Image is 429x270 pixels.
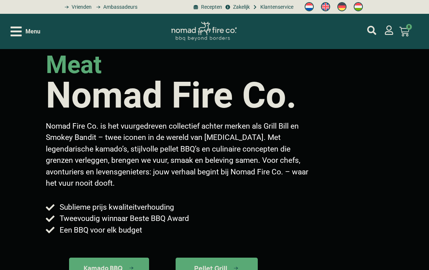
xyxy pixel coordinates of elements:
[337,2,346,11] img: Duits
[25,27,40,36] span: Menu
[321,2,330,11] img: Engels
[354,2,363,11] img: Hongaars
[46,77,297,113] h1: Nomad Fire Co.
[384,25,394,35] a: mijn account
[70,3,92,11] span: Vrienden
[317,0,334,13] a: Switch to Engels
[62,3,92,11] a: grill bill vrienden
[305,2,314,11] img: Nederlands
[390,22,418,41] a: 0
[252,3,293,11] a: grill bill klantenservice
[224,3,249,11] a: grill bill zakeljk
[199,3,222,11] span: Recepten
[58,225,142,236] span: Een BBQ voor elk budget
[58,202,174,213] span: Sublieme prijs kwaliteitverhouding
[171,22,237,41] img: Nomad Logo
[334,0,350,13] a: Switch to Duits
[11,25,40,38] div: Open/Close Menu
[258,3,293,11] span: Klantenservice
[46,53,102,77] h2: meat
[46,121,316,189] p: Nomad Fire Co. is het vuurgedreven collectief achter merken als Grill Bill en Smokey Bandit – twe...
[406,24,412,30] span: 0
[101,3,137,11] span: Ambassadeurs
[231,3,250,11] span: Zakelijk
[350,0,366,13] a: Switch to Hongaars
[367,26,376,35] a: mijn account
[58,213,189,224] span: Tweevoudig winnaar Beste BBQ Award
[93,3,137,11] a: grill bill ambassadors
[192,3,222,11] a: BBQ recepten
